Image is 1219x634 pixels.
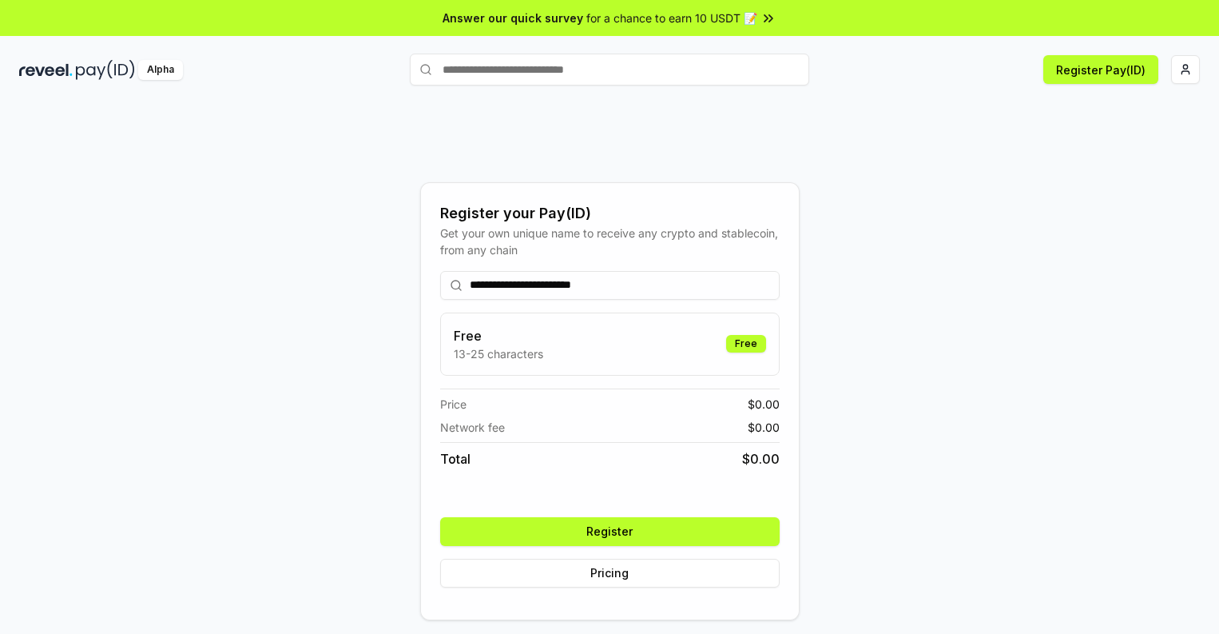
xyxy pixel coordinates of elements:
[454,345,543,362] p: 13-25 characters
[440,396,467,413] span: Price
[440,202,780,225] div: Register your Pay(ID)
[19,60,73,80] img: reveel_dark
[440,225,780,258] div: Get your own unique name to receive any crypto and stablecoin, from any chain
[586,10,757,26] span: for a chance to earn 10 USDT 📝
[726,335,766,353] div: Free
[440,419,505,436] span: Network fee
[443,10,583,26] span: Answer our quick survey
[748,419,780,436] span: $ 0.00
[440,559,780,588] button: Pricing
[748,396,780,413] span: $ 0.00
[138,60,183,80] div: Alpha
[742,449,780,469] span: $ 0.00
[440,517,780,546] button: Register
[76,60,135,80] img: pay_id
[1043,55,1158,84] button: Register Pay(ID)
[440,449,471,469] span: Total
[454,326,543,345] h3: Free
